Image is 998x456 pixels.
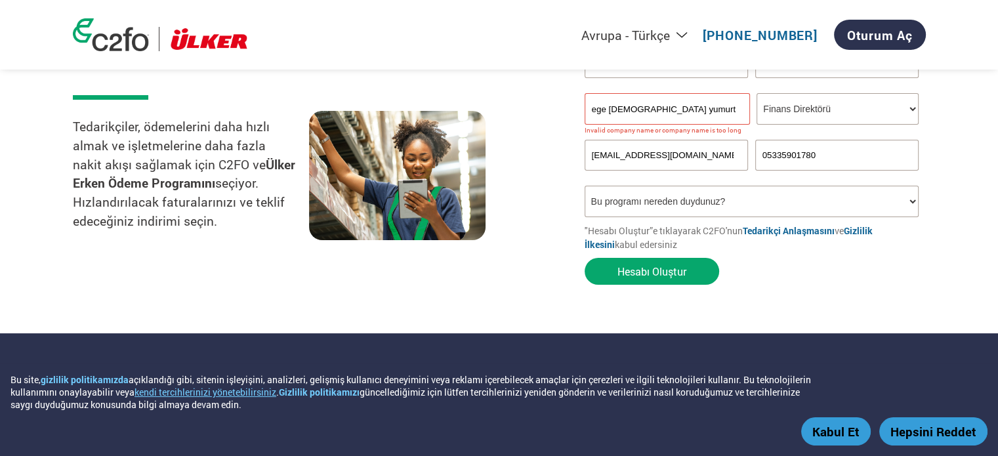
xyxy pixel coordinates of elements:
[585,126,919,135] div: Invalid company name or company name is too long
[73,18,149,51] img: c2fo logo
[834,20,926,50] a: Oturum Aç
[757,93,919,125] select: Title/Role
[135,386,276,398] button: kendi tercihlerinizi yönetebilirsiniz
[10,373,817,411] div: Bu site, açıklandığı gibi, sitenin işleyişini, analizleri, gelişmiş kullanıcı deneyimini veya rek...
[703,27,818,43] a: ​[PHONE_NUMBER]
[585,224,926,251] p: "Hesabı Oluştur”e tıklayarak C2FO'nun ve kabul edersiniz
[755,172,919,180] div: Inavlid Phone Number
[73,117,309,231] p: Tedarikçiler, ödemelerini daha hızlı almak ve işletmelerine daha fazla nakit akışı sağlamak için ...
[585,79,749,88] div: Invalid first name or first name is too long
[879,417,988,446] button: Hepsini Reddet
[801,417,871,446] button: Kabul Et
[755,79,919,88] div: Invalid last name or last name is too long
[755,140,919,171] input: Telefon*
[585,140,749,171] input: Invalid Email format
[41,373,129,386] a: gizlilik politikamızda
[743,224,835,237] a: Tedarikçi Anlaşmasını
[169,27,250,51] img: Ülker
[585,224,873,251] a: Gizlilik İlkesini
[279,386,360,398] a: Gizlilik politikamızı
[585,93,750,125] input: Şirketinizin unvanı*
[585,258,719,285] button: Hesabı Oluştur
[309,111,486,240] img: supply chain worker
[585,172,749,180] div: Inavlid Email Address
